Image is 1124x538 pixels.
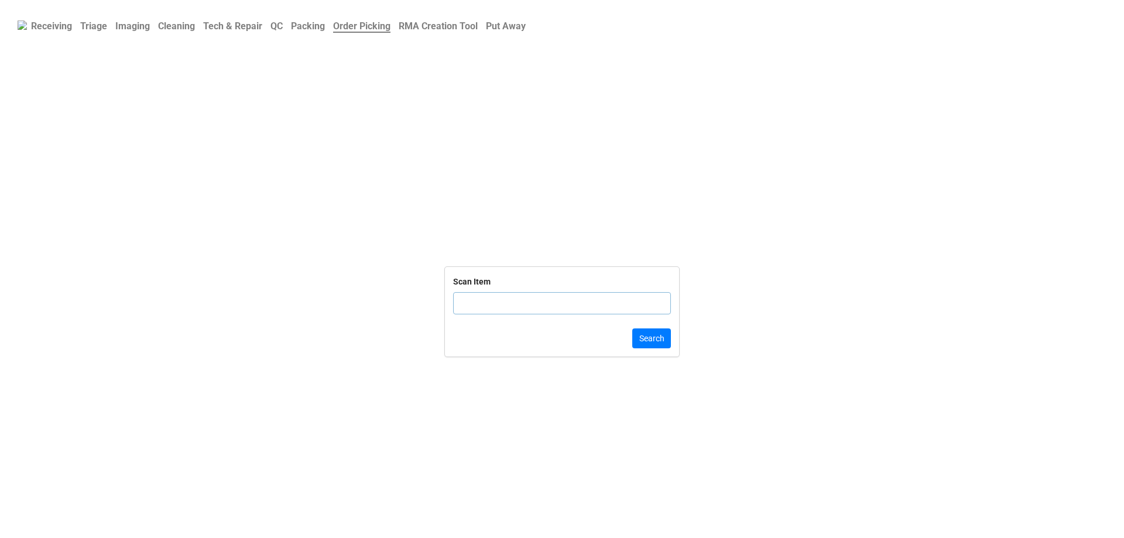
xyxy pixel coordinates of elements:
a: Imaging [111,15,154,37]
b: Put Away [486,20,526,32]
b: Order Picking [333,20,390,33]
a: QC [266,15,287,37]
b: Packing [291,20,325,32]
a: Cleaning [154,15,199,37]
a: Tech & Repair [199,15,266,37]
b: RMA Creation Tool [399,20,478,32]
b: Imaging [115,20,150,32]
a: RMA Creation Tool [395,15,482,37]
b: Triage [80,20,107,32]
a: Packing [287,15,329,37]
b: QC [270,20,283,32]
b: Tech & Repair [203,20,262,32]
a: Put Away [482,15,530,37]
a: Triage [76,15,111,37]
div: Scan Item [453,275,491,288]
b: Receiving [31,20,72,32]
a: Order Picking [329,15,395,37]
a: Receiving [27,15,76,37]
button: Search [632,328,671,348]
b: Cleaning [158,20,195,32]
img: RexiLogo.png [18,20,27,30]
